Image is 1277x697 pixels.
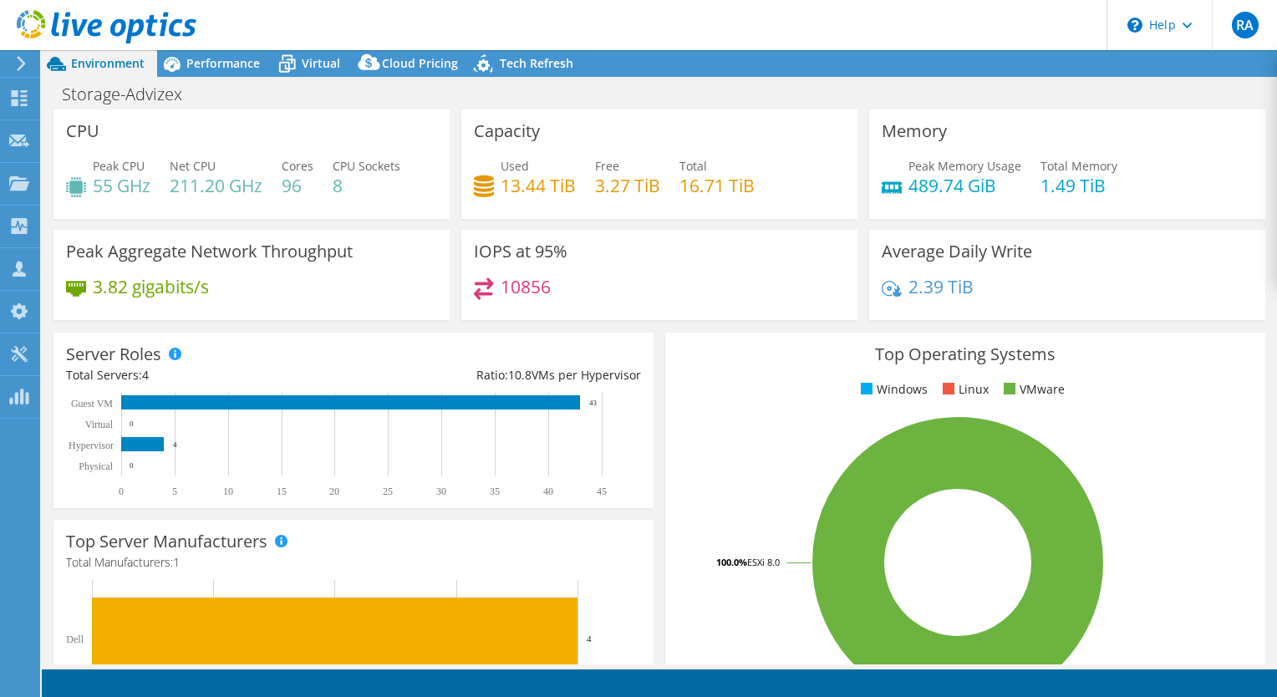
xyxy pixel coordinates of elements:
text: 4 [173,440,177,449]
li: VMware [1000,380,1065,399]
span: Tech Refresh [500,55,573,71]
text: 25 [383,486,393,497]
span: Virtual [302,55,340,71]
span: Environment [71,55,145,71]
li: Linux [939,380,989,399]
h4: 8 [333,176,400,195]
h3: Peak Aggregate Network Throughput [66,242,353,261]
text: 20 [329,486,339,497]
text: 40 [543,486,553,497]
span: Cloud Pricing [382,55,458,71]
span: Net CPU [170,158,216,174]
h3: Memory [882,122,947,140]
h3: Server Roles [66,345,161,364]
text: Guest VM [71,398,113,410]
span: Peak Memory Usage [908,158,1021,174]
div: Total Servers: [66,366,354,384]
text: 30 [436,486,446,497]
h4: Total Manufacturers: [66,553,641,572]
tspan: 100.0% [716,556,747,568]
h3: IOPS at 95% [474,242,567,261]
text: 5 [172,486,177,497]
text: 0 [119,486,124,497]
text: 0 [130,420,134,428]
text: 45 [597,486,607,497]
span: Total [679,158,707,174]
h1: Storage-Advizex [54,85,208,104]
h3: Capacity [474,122,540,140]
div: Ratio: VMs per Hypervisor [354,366,641,384]
text: 0 [130,461,134,470]
tspan: ESXi 8.0 [747,556,780,568]
text: 43 [589,399,598,407]
h3: CPU [66,122,99,140]
span: Peak CPU [93,158,145,174]
h4: 2.39 TiB [908,277,974,296]
text: 10 [223,486,233,497]
span: Total Memory [1040,158,1117,174]
h3: Top Server Manufacturers [66,532,267,551]
text: Hypervisor [69,440,114,451]
h4: 3.27 TiB [595,176,660,195]
h4: 1.49 TiB [1040,176,1117,195]
span: Free [595,158,619,174]
h4: 55 GHz [93,176,150,195]
text: 15 [277,486,287,497]
li: Windows [857,380,928,399]
text: 4 [587,633,592,644]
h4: 489.74 GiB [908,176,1021,195]
span: 4 [142,367,149,383]
h4: 96 [282,176,313,195]
span: Used [501,158,529,174]
h4: 3.82 gigabits/s [93,277,209,296]
h4: 10856 [501,277,551,296]
text: 35 [490,486,500,497]
span: RA [1232,12,1259,38]
text: Dell [66,633,84,645]
h4: 211.20 GHz [170,176,262,195]
h4: 16.71 TiB [679,176,755,195]
text: Physical [79,460,113,472]
span: Performance [186,55,260,71]
h4: 13.44 TiB [501,176,576,195]
span: 1 [173,554,180,570]
h3: Top Operating Systems [678,345,1253,364]
span: CPU Sockets [333,158,400,174]
span: Cores [282,158,313,174]
svg: \n [1127,18,1142,33]
span: 10.8 [508,367,532,383]
text: Virtual [85,419,114,430]
h3: Average Daily Write [882,242,1032,261]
